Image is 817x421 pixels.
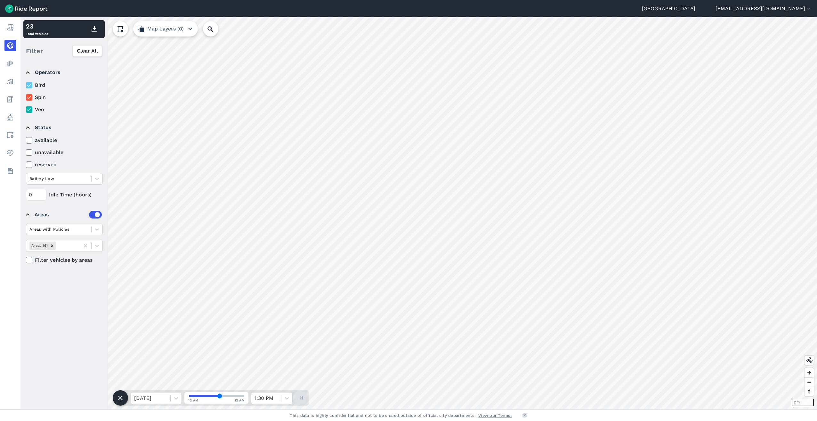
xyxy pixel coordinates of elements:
[26,81,103,89] label: Bird
[4,111,16,123] a: Policy
[805,368,814,377] button: Zoom in
[235,398,245,403] span: 12 AM
[73,45,102,57] button: Clear All
[642,5,695,12] a: [GEOGRAPHIC_DATA]
[26,63,102,81] summary: Operators
[26,256,103,264] label: Filter vehicles by areas
[4,22,16,33] a: Report
[26,149,103,156] label: unavailable
[4,76,16,87] a: Analyze
[26,189,103,201] div: Idle Time (hours)
[29,242,49,250] div: Areas (6)
[805,387,814,396] button: Reset bearing to north
[26,106,103,113] label: Veo
[26,136,103,144] label: available
[26,161,103,169] label: reserved
[35,211,102,219] div: Areas
[77,47,98,55] span: Clear All
[23,41,105,61] div: Filter
[26,94,103,101] label: Spin
[5,4,47,13] img: Ride Report
[4,40,16,51] a: Realtime
[26,21,48,37] div: Total Vehicles
[4,165,16,177] a: Datasets
[4,147,16,159] a: Health
[26,119,102,136] summary: Status
[805,377,814,387] button: Zoom out
[4,129,16,141] a: Areas
[26,21,48,31] div: 23
[133,21,198,37] button: Map Layers (0)
[20,17,817,409] canvas: Map
[26,206,102,224] summary: Areas
[4,94,16,105] a: Fees
[792,399,814,406] div: 2 mi
[188,398,198,403] span: 12 AM
[203,21,229,37] input: Search Location or Vehicles
[49,242,56,250] div: Remove Areas (6)
[478,412,512,418] a: View our Terms.
[716,5,812,12] button: [EMAIL_ADDRESS][DOMAIN_NAME]
[4,58,16,69] a: Heatmaps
